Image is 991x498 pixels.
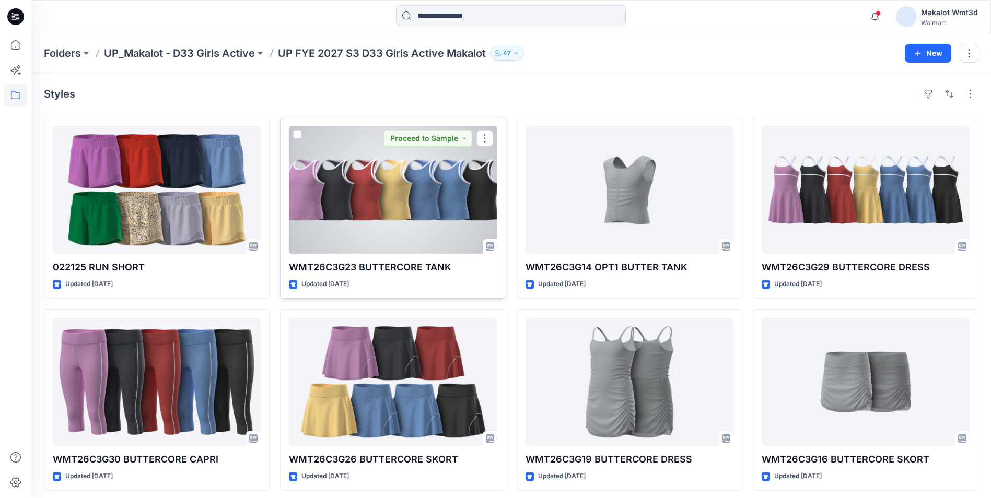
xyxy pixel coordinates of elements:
[526,318,733,446] a: WMT26C3G19 BUTTERCORE DRESS
[526,126,733,254] a: WMT26C3G14 OPT1 BUTTER TANK
[65,471,113,482] p: Updated [DATE]
[538,471,586,482] p: Updated [DATE]
[44,88,75,100] h4: Styles
[104,46,255,61] a: UP_Makalot - D33 Girls Active
[301,279,349,290] p: Updated [DATE]
[905,44,951,63] button: New
[503,48,511,59] p: 47
[774,279,822,290] p: Updated [DATE]
[921,19,978,27] div: Walmart
[762,318,970,446] a: WMT26C3G16 BUTTERCORE SKORT
[289,260,497,275] p: WMT26C3G23 BUTTERCORE TANK
[762,260,970,275] p: WMT26C3G29 BUTTERCORE DRESS
[526,452,733,467] p: WMT26C3G19 BUTTERCORE DRESS
[921,6,978,19] div: Makalot Wmt3d
[278,46,486,61] p: UP FYE 2027 S3 D33 Girls Active Makalot
[896,6,917,27] img: avatar
[53,260,261,275] p: 022125 RUN SHORT
[289,452,497,467] p: WMT26C3G26 BUTTERCORE SKORT
[526,260,733,275] p: WMT26C3G14 OPT1 BUTTER TANK
[44,46,81,61] a: Folders
[762,126,970,254] a: WMT26C3G29 BUTTERCORE DRESS
[490,46,524,61] button: 47
[53,452,261,467] p: WMT26C3G30 BUTTERCORE CAPRI
[762,452,970,467] p: WMT26C3G16 BUTTERCORE SKORT
[65,279,113,290] p: Updated [DATE]
[53,318,261,446] a: WMT26C3G30 BUTTERCORE CAPRI
[774,471,822,482] p: Updated [DATE]
[289,318,497,446] a: WMT26C3G26 BUTTERCORE SKORT
[301,471,349,482] p: Updated [DATE]
[538,279,586,290] p: Updated [DATE]
[289,126,497,254] a: WMT26C3G23 BUTTERCORE TANK
[53,126,261,254] a: 022125 RUN SHORT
